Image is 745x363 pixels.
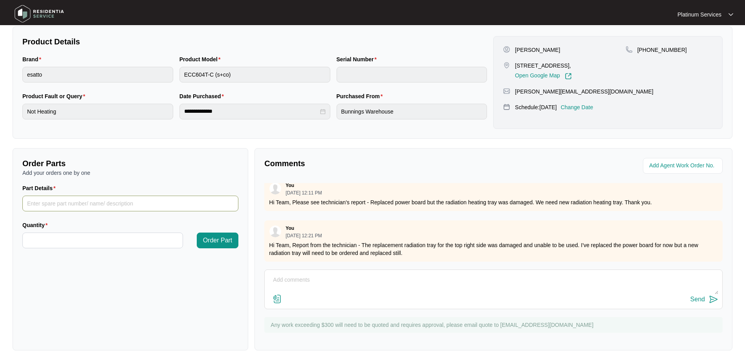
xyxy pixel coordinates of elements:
p: You [286,225,294,231]
img: user.svg [269,225,281,237]
button: Order Part [197,233,239,248]
img: map-pin [503,62,510,69]
p: Add your orders one by one [22,169,238,177]
div: Send [690,296,705,303]
img: map-pin [503,88,510,95]
p: Change Date [561,103,593,111]
input: Add Agent Work Order No. [649,161,718,170]
label: Product Fault or Query [22,92,88,100]
p: [PERSON_NAME][EMAIL_ADDRESS][DOMAIN_NAME] [515,88,653,95]
p: [DATE] 12:11 PM [286,191,322,195]
label: Product Model [179,55,224,63]
input: Product Model [179,67,330,82]
img: map-pin [626,46,633,53]
input: Product Fault or Query [22,104,173,119]
input: Quantity [23,233,183,248]
a: Open Google Map [515,73,571,80]
label: Quantity [22,221,51,229]
input: Serial Number [337,67,487,82]
img: map-pin [503,103,510,110]
p: [DATE] 12:21 PM [286,233,322,238]
p: Order Parts [22,158,238,169]
label: Part Details [22,184,59,192]
p: Hi Team, Report from the technician - The replacement radiation tray for the top right side was d... [269,241,718,257]
img: residentia service logo [12,2,67,26]
p: Any work exceeding $300 will need to be quoted and requires approval, please email quote to [EMAI... [271,321,719,329]
p: Platinum Services [677,11,721,18]
input: Date Purchased [184,107,319,115]
label: Date Purchased [179,92,227,100]
img: file-attachment-doc.svg [273,294,282,304]
p: [PHONE_NUMBER] [637,46,687,54]
input: Purchased From [337,104,487,119]
p: You [286,182,294,189]
p: Schedule: [DATE] [515,103,556,111]
button: Send [690,294,718,305]
input: Brand [22,67,173,82]
img: dropdown arrow [729,13,733,16]
img: send-icon.svg [709,295,718,304]
p: Product Details [22,36,487,47]
p: Hi Team, Please see technician's report - Replaced power board but the radiation heating tray was... [269,198,718,206]
img: user.svg [269,183,281,194]
p: [PERSON_NAME] [515,46,560,54]
label: Serial Number [337,55,380,63]
label: Purchased From [337,92,386,100]
p: Comments [264,158,488,169]
p: [STREET_ADDRESS], [515,62,571,70]
img: Link-External [565,73,572,80]
input: Part Details [22,196,238,211]
img: user-pin [503,46,510,53]
label: Brand [22,55,44,63]
span: Order Part [203,236,232,245]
